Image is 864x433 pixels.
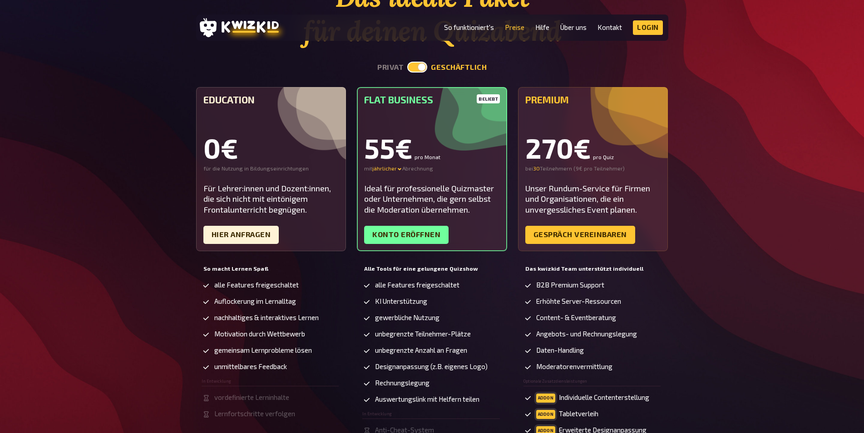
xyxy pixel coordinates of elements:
[364,266,500,272] h5: Alle Tools für eine gelungene Quizshow
[560,24,587,31] a: Über uns
[214,330,305,338] span: Motivation durch Wettbewerb
[375,346,467,354] span: unbegrenzte Anzahl an Fragen
[364,226,449,244] a: Konto eröffnen
[372,165,402,172] div: jährlicher
[525,226,635,244] a: Gespräch vereinbaren
[375,363,488,370] span: Designanpassung (z.B. eigenes Logo)
[203,226,279,244] a: Hier Anfragen
[536,330,637,338] span: Angebots- und Rechnungslegung
[444,24,494,31] a: So funktioniert's
[525,266,661,272] h5: Das kwizkid Team unterstützt individuell
[203,266,339,272] h5: So macht Lernen Spaß
[214,314,319,321] span: nachhaltiges & interaktives Lernen
[525,134,661,161] div: 270€
[431,63,487,72] button: geschäftlich
[535,24,549,31] a: Hilfe
[375,379,430,387] span: Rechnungslegung
[525,183,661,215] div: Unser Rundum-Service für Firmen und Organisationen, die ein unvergessliches Event planen.
[364,165,500,172] div: mit Abrechnung
[214,297,296,305] span: Auflockerung im Lernalltag
[505,24,524,31] a: Preise
[203,165,339,172] div: für die Nutzung in Bildungseinrichtungen
[364,183,500,215] div: Ideal für professionelle Quizmaster oder Unternehmen, die gern selbst die Moderation übernehmen.
[364,134,500,161] div: 55€
[375,281,459,289] span: alle Features freigeschaltet
[525,165,661,172] div: bei Teilnehmern ( 9€ pro Teilnehmer )
[536,394,649,403] span: Individuelle Contenterstellung
[633,20,663,35] a: Login
[536,363,612,370] span: Moderatorenvermittlung
[375,330,471,338] span: unbegrenzte Teilnehmer-Plätze
[523,379,587,384] span: Optionale Zusatzdiensleistungen
[214,363,287,370] span: unmittelbares Feedback
[214,410,295,418] span: Lernfortschritte verfolgen
[214,346,312,354] span: gemeinsam Lernprobleme lösen
[597,24,622,31] a: Kontakt
[203,94,339,105] h5: Education
[375,395,479,403] span: Auswertungslink mit Helfern teilen
[214,394,289,401] span: vordefinierte Lerninhalte
[375,297,427,305] span: KI Unterstützung
[593,154,614,160] small: pro Quiz
[375,314,439,321] span: gewerbliche Nutzung
[377,63,404,72] button: privat
[203,134,339,161] div: 0€
[364,94,500,105] h5: Flat Business
[536,281,604,289] span: B2B Premium Support
[203,183,339,215] div: Für Lehrer:innen und Dozent:innen, die sich nicht mit eintönigem Frontalunterricht begnügen.
[536,314,616,321] span: Content- & Eventberatung
[214,281,299,289] span: alle Features freigeschaltet
[525,94,661,105] h5: Premium
[536,297,621,305] span: Erhöhte Server-Ressourcen
[533,165,540,172] input: 0
[415,154,440,160] small: pro Monat
[202,379,231,384] span: In Entwicklung
[536,410,598,419] span: Tabletverleih
[362,412,392,416] span: In Entwicklung
[536,346,584,354] span: Daten-Handling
